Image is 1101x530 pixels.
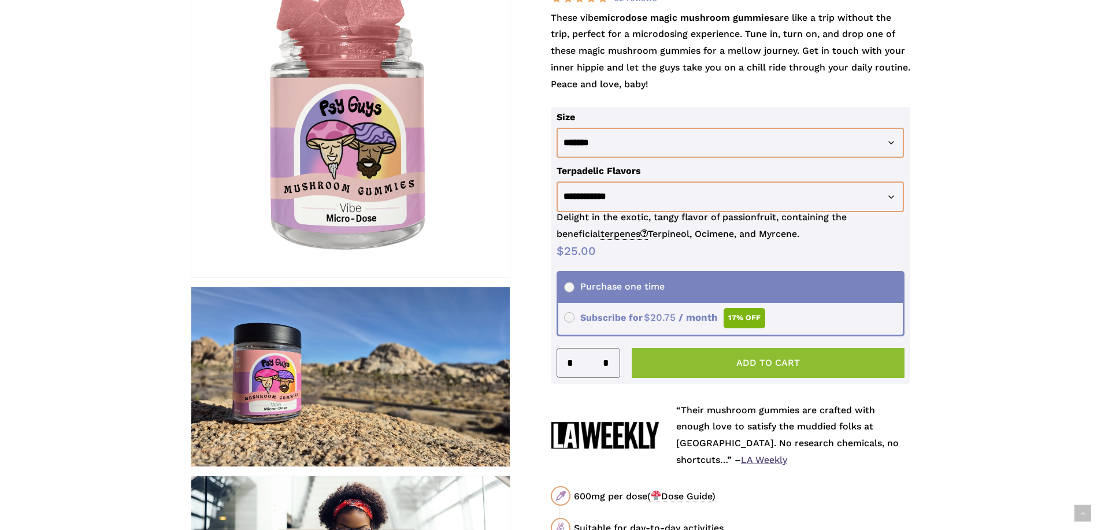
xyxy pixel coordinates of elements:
a: LA Weekly [741,454,787,465]
img: 🍄 [651,491,661,500]
span: ( Dose Guide) [647,491,716,502]
p: “Their mushroom gummies are crafted with enough love to satisfy the muddied folks at [GEOGRAPHIC_... [676,402,910,469]
span: 20.75 [644,312,676,323]
input: Product quantity [577,349,599,377]
span: / month [679,312,718,323]
span: $ [557,244,564,258]
label: Terpadelic Flavors [557,165,641,176]
p: These vibe are like a trip without the trip, perfect for a microdosing experience. Tune in, turn ... [551,10,911,107]
span: Purchase one time [564,281,665,292]
button: Add to cart [632,348,905,378]
bdi: 25.00 [557,244,596,258]
strong: microdose magic mushroom gummies [599,12,774,23]
div: 600mg per dose [574,489,910,503]
span: Subscribe for [564,312,766,323]
p: Delight in the exotic, tangy flavor of passionfruit, containing the beneficial Terpineol, Ocimene... [557,209,905,243]
span: terpenes [600,228,648,240]
a: Back to top [1074,505,1091,522]
img: La Weekly Logo [551,421,659,449]
span: $ [644,312,650,323]
label: Size [557,112,575,123]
